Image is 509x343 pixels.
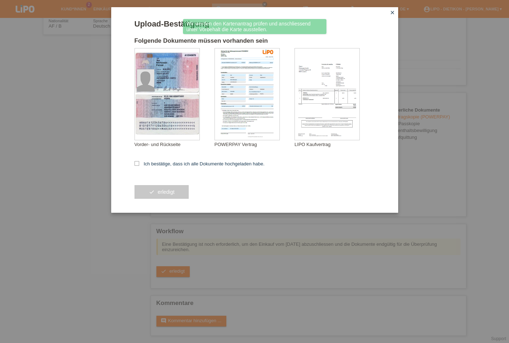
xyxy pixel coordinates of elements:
[137,69,154,91] img: foreign_id_photo_male.png
[156,61,192,64] div: Mehrabi
[135,161,265,166] label: Ich bestätige, dass ich alle Dokumente hochgeladen habe.
[183,19,326,34] div: Wir werden den Kartenantrag prüfen und anschliessend unter Vorbehalt die Karte ausstellen.
[135,37,375,48] h2: Folgende Dokumente müssen vorhanden sein
[263,50,273,54] img: 39073_print.png
[156,64,192,66] div: Faisal
[215,142,294,147] div: POWERPAY Vertrag
[157,189,174,195] span: erledigt
[135,48,199,140] img: upload_document_confirmation_type_id_foreign_empty.png
[135,142,215,147] div: Vorder- und Rückseite
[294,142,374,147] div: LIPO Kaufvertrag
[149,189,155,195] i: check
[215,48,279,140] img: upload_document_confirmation_type_contract_kkg_whitelabel.png
[390,10,395,15] i: close
[135,185,189,199] button: check erledigt
[295,48,359,140] img: upload_document_confirmation_type_receipt_generic.png
[388,9,397,17] a: close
